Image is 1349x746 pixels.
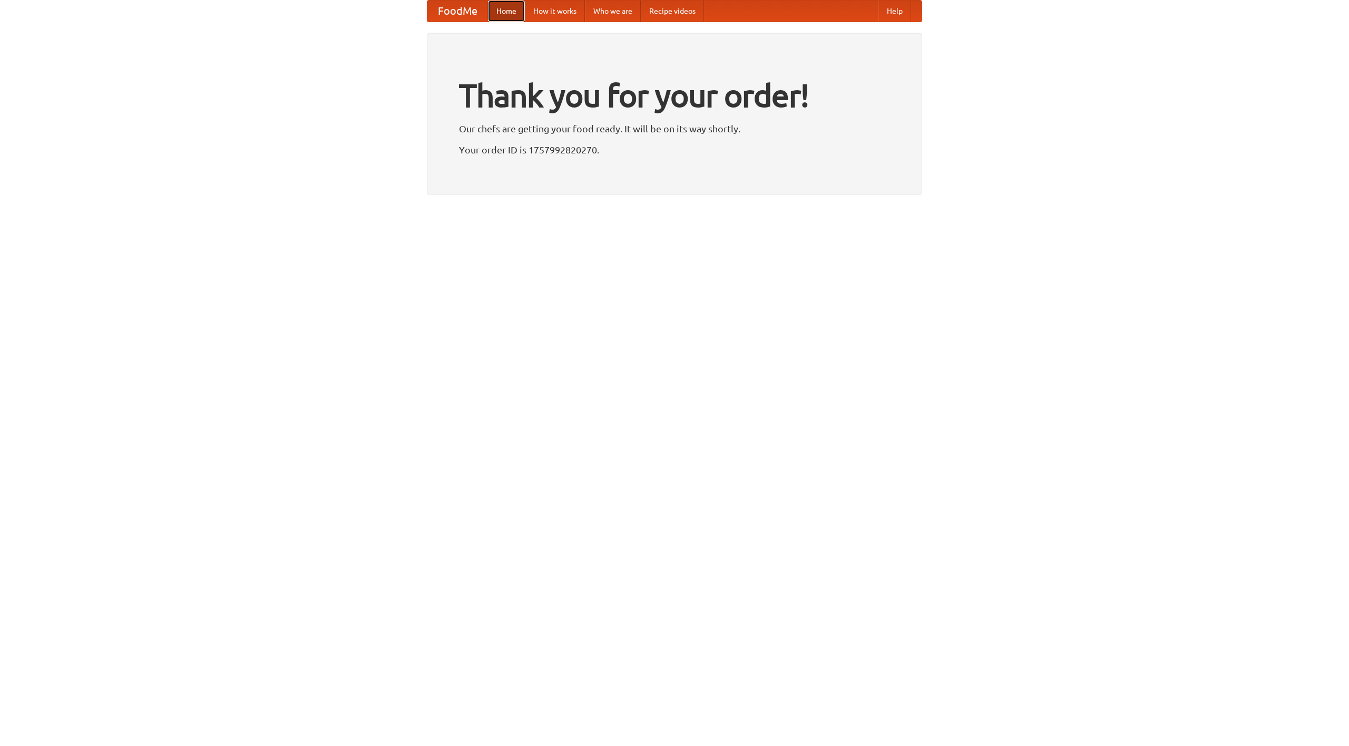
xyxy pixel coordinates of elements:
[459,142,890,158] p: Your order ID is 1757992820270.
[525,1,585,22] a: How it works
[488,1,525,22] a: Home
[427,1,488,22] a: FoodMe
[459,70,890,121] h1: Thank you for your order!
[585,1,641,22] a: Who we are
[459,121,890,137] p: Our chefs are getting your food ready. It will be on its way shortly.
[641,1,704,22] a: Recipe videos
[878,1,911,22] a: Help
